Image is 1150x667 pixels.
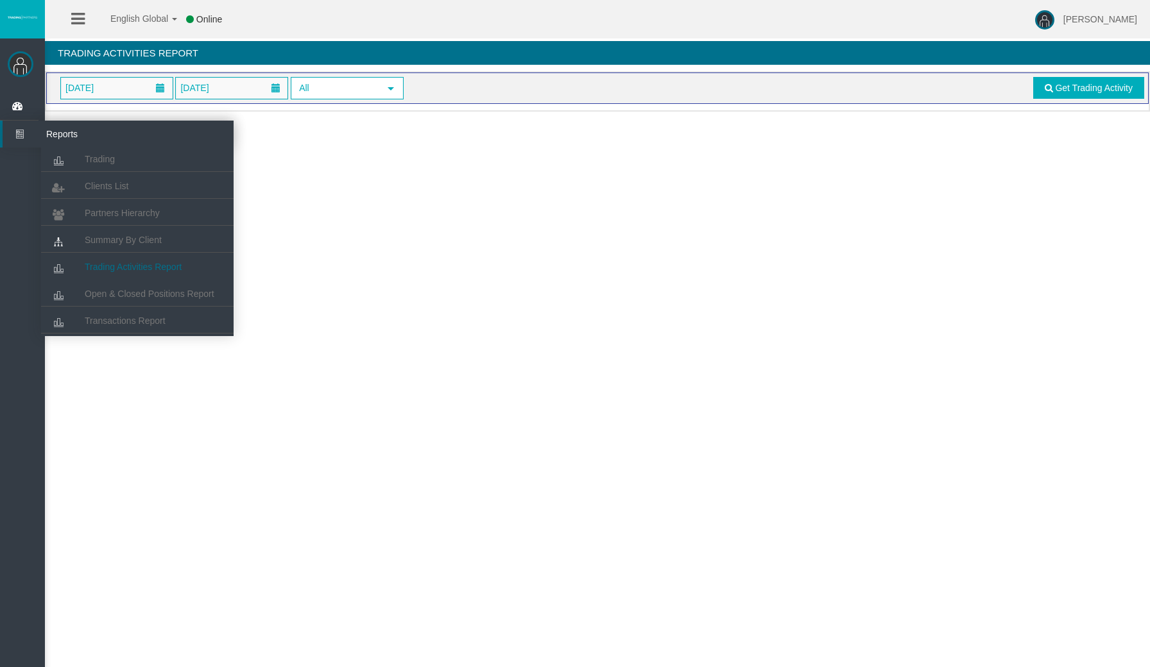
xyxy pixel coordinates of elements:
[41,309,234,332] a: Transactions Report
[41,201,234,224] a: Partners Hierarchy
[3,121,234,148] a: Reports
[85,154,115,164] span: Trading
[41,148,234,171] a: Trading
[386,83,396,94] span: select
[6,15,39,20] img: logo.svg
[85,289,214,299] span: Open & Closed Positions Report
[85,181,128,191] span: Clients List
[41,282,234,305] a: Open & Closed Positions Report
[85,235,162,245] span: Summary By Client
[37,121,162,148] span: Reports
[85,316,166,326] span: Transactions Report
[1055,83,1133,93] span: Get Trading Activity
[41,228,234,251] a: Summary By Client
[1063,14,1137,24] span: [PERSON_NAME]
[85,208,160,218] span: Partners Hierarchy
[292,78,379,98] span: All
[41,174,234,198] a: Clients List
[45,41,1150,65] h4: Trading Activities Report
[1035,10,1054,30] img: user-image
[85,262,182,272] span: Trading Activities Report
[62,79,98,97] span: [DATE]
[196,14,222,24] span: Online
[94,13,168,24] span: English Global
[176,79,212,97] span: [DATE]
[41,255,234,278] a: Trading Activities Report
